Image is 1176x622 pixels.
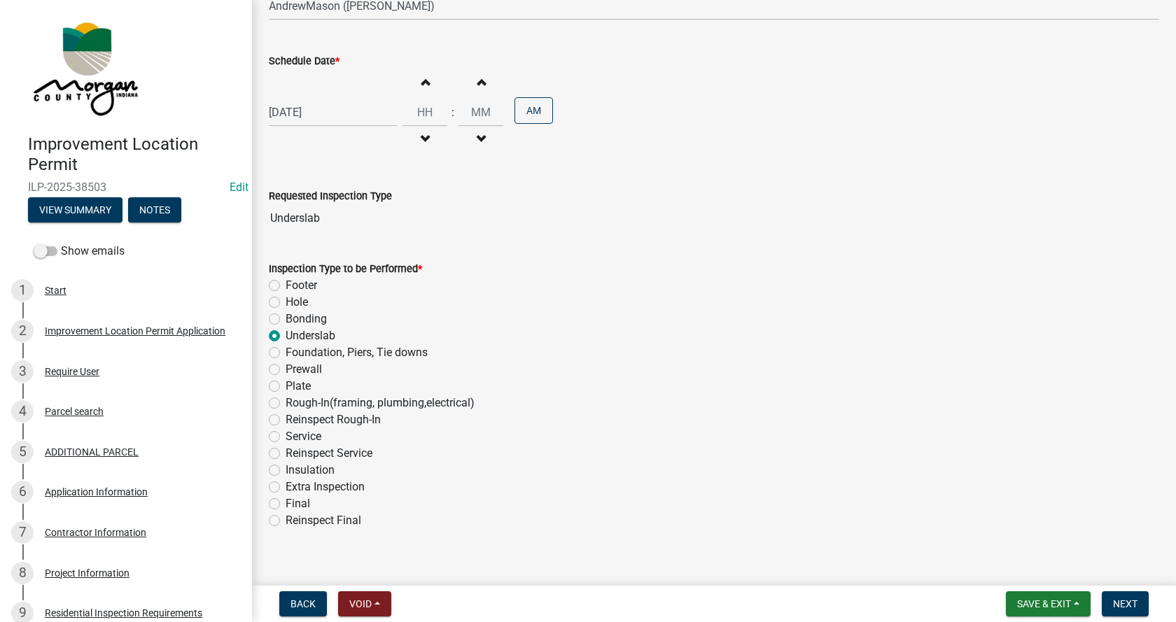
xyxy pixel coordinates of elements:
label: Extra Inspection [286,479,365,495]
label: Reinspect Rough-In [286,411,381,428]
div: : [447,104,458,121]
label: Inspection Type to be Performed [269,264,422,274]
div: 7 [11,521,34,544]
button: Next [1102,591,1149,616]
button: Back [279,591,327,616]
label: Requested Inspection Type [269,192,392,202]
label: Service [286,428,321,445]
label: Final [286,495,310,512]
div: 3 [11,360,34,383]
label: Show emails [34,243,125,260]
button: Void [338,591,391,616]
label: Reinspect Service [286,445,372,462]
div: 8 [11,562,34,584]
div: Residential Inspection Requirements [45,608,202,618]
div: 1 [11,279,34,302]
label: Hole [286,294,308,311]
label: Foundation, Piers, Tie downs [286,344,428,361]
div: ADDITIONAL PARCEL [45,447,139,457]
input: Minutes [458,98,503,127]
label: Bonding [286,311,327,327]
div: Application Information [45,487,148,497]
label: Plate [286,378,311,395]
div: Contractor Information [45,528,146,537]
button: View Summary [28,197,122,222]
label: Underslab [286,327,335,344]
label: Schedule Date [269,57,339,66]
label: Reinspect Final [286,512,361,529]
span: Save & Exit [1017,598,1071,609]
h4: Improvement Location Permit [28,134,241,175]
span: Void [349,598,372,609]
div: Require User [45,367,99,376]
div: Parcel search [45,407,104,416]
div: Start [45,285,66,295]
div: 5 [11,441,34,463]
label: Rough-In(framing, plumbing,electrical) [286,395,475,411]
wm-modal-confirm: Notes [128,205,181,216]
label: Prewall [286,361,322,378]
span: Back [290,598,316,609]
button: AM [514,97,553,124]
a: Edit [230,181,248,194]
div: 4 [11,400,34,423]
label: Insulation [286,462,335,479]
wm-modal-confirm: Summary [28,205,122,216]
span: ILP-2025-38503 [28,181,224,194]
span: Next [1113,598,1137,609]
div: Project Information [45,568,129,578]
wm-modal-confirm: Edit Application Number [230,181,248,194]
input: Hours [402,98,447,127]
div: 2 [11,320,34,342]
div: Improvement Location Permit Application [45,326,225,336]
label: Footer [286,277,317,294]
input: mm/dd/yyyy [269,98,397,127]
button: Notes [128,197,181,222]
img: Morgan County, Indiana [28,15,141,120]
button: Save & Exit [1006,591,1091,616]
div: 6 [11,481,34,503]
